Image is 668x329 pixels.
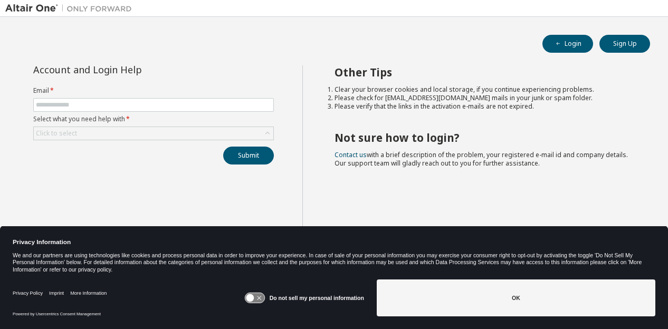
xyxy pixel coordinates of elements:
h2: Other Tips [335,65,632,79]
div: Account and Login Help [33,65,226,74]
div: Click to select [36,129,77,138]
a: Contact us [335,150,367,159]
div: Click to select [34,127,273,140]
label: Select what you need help with [33,115,274,123]
li: Please verify that the links in the activation e-mails are not expired. [335,102,632,111]
li: Clear your browser cookies and local storage, if you continue experiencing problems. [335,85,632,94]
button: Sign Up [599,35,650,53]
h2: Not sure how to login? [335,131,632,144]
button: Login [542,35,593,53]
li: Please check for [EMAIL_ADDRESS][DOMAIN_NAME] mails in your junk or spam folder. [335,94,632,102]
button: Submit [223,147,274,164]
span: with a brief description of the problem, your registered e-mail id and company details. Our suppo... [335,150,628,168]
img: Altair One [5,3,137,14]
label: Email [33,86,274,95]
